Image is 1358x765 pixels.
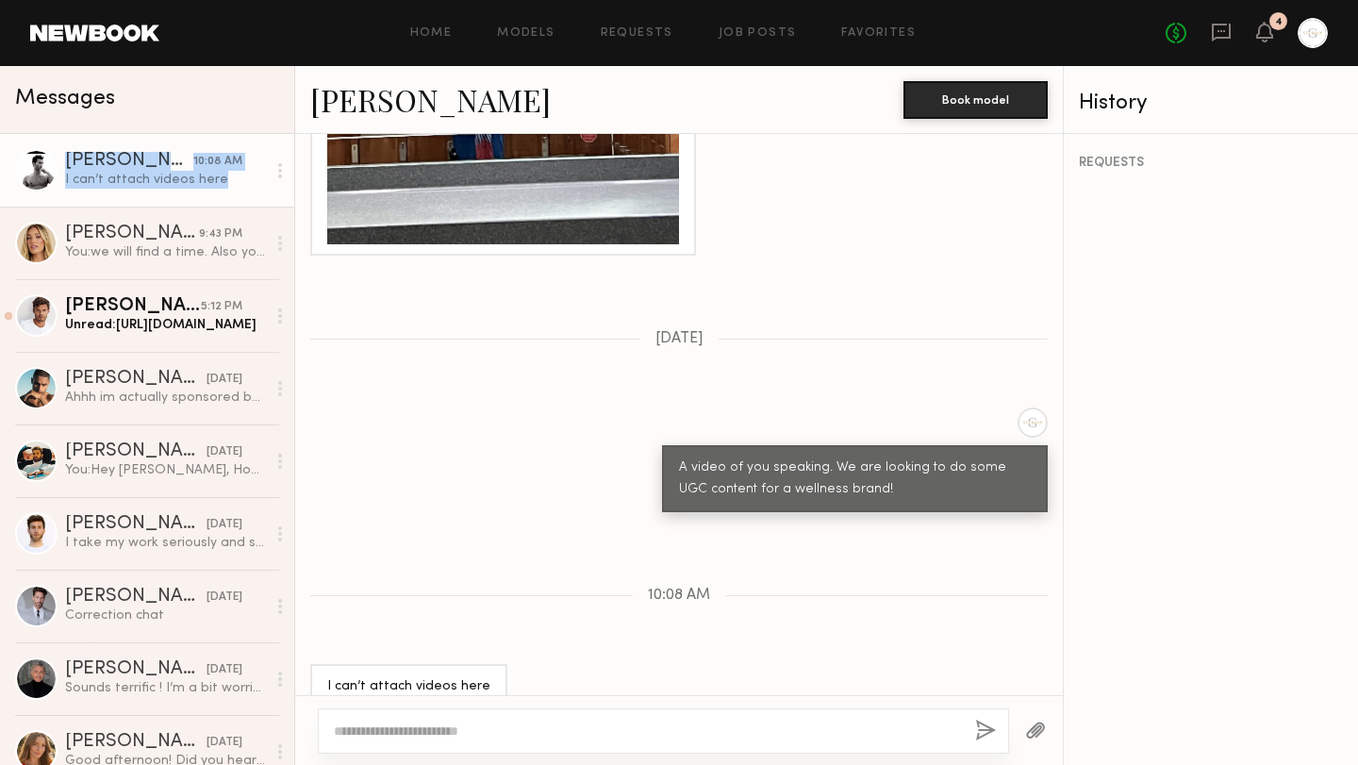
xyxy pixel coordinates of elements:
span: Messages [15,88,115,109]
button: Book model [903,81,1048,119]
div: You: Hey [PERSON_NAME], Hope all is well. Are you open to doing some UGC content? [65,461,266,479]
div: [PERSON_NAME] [65,370,207,389]
span: [DATE] [655,331,704,347]
div: [PERSON_NAME] [65,225,199,243]
div: REQUESTS [1079,157,1343,170]
div: [DATE] [207,589,242,607]
div: Sounds terrific ! I’m a bit worried about wardrobe… do you have any “look books” / “mood boards”?... [65,679,266,697]
a: [PERSON_NAME] [310,79,551,120]
a: Job Posts [719,27,797,40]
span: 10:08 AM [648,588,710,604]
div: A video of you speaking. We are looking to do some UGC content for a wellness brand! [679,457,1031,501]
div: [PERSON_NAME] [65,515,207,534]
div: Correction chat [65,607,266,624]
div: [PERSON_NAME] [65,442,207,461]
div: [PERSON_NAME] [65,588,207,607]
a: Models [497,27,555,40]
div: [DATE] [207,516,242,534]
a: Book model [903,91,1048,107]
div: You: we will find a time. Also you should have received the script. Sorry our location was not co... [65,243,266,261]
div: Unread: [URL][DOMAIN_NAME] [65,316,266,334]
div: [PERSON_NAME] [65,297,201,316]
div: [PERSON_NAME] [65,660,207,679]
a: Favorites [841,27,916,40]
div: History [1079,92,1343,114]
div: 4 [1275,17,1283,27]
div: I can’t attach videos here [327,676,490,698]
div: [DATE] [207,371,242,389]
div: [DATE] [207,734,242,752]
div: 5:12 PM [201,298,242,316]
div: I can’t attach videos here [65,171,266,189]
a: Requests [601,27,673,40]
div: [PERSON_NAME] [65,152,193,171]
div: [DATE] [207,661,242,679]
div: [DATE] [207,443,242,461]
div: 10:08 AM [193,153,242,171]
div: 9:43 PM [199,225,242,243]
a: Home [410,27,453,40]
div: I take my work seriously and strive to maintain mutual respect in all professional interactions. ... [65,534,266,552]
div: Ahhh im actually sponsored by a supplement company so I can’t promote and other supplement compan... [65,389,266,407]
div: [PERSON_NAME] [65,733,207,752]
